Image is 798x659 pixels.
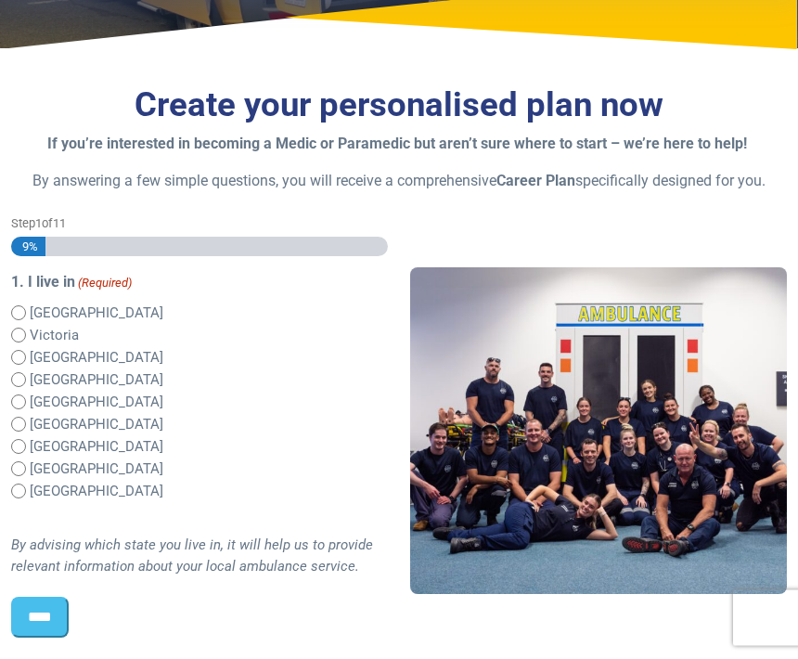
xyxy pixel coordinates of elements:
p: Step of [11,215,388,233]
label: [GEOGRAPHIC_DATA] [30,393,163,414]
strong: Career Plan [496,173,575,190]
legend: 1. I live in [11,272,388,294]
span: 1 [35,217,42,231]
h3: Create your personalised plan now [11,85,787,126]
span: 11 [53,217,66,231]
label: [GEOGRAPHIC_DATA] [30,304,163,325]
label: [GEOGRAPHIC_DATA] [30,348,163,369]
span: (Required) [77,275,133,293]
label: [GEOGRAPHIC_DATA] [30,459,163,481]
strong: If you’re interested in becoming a Medic or Paramedic but aren’t sure where to start – we’re here... [47,136,747,153]
p: By answering a few simple questions, you will receive a comprehensive specifically designed for you. [11,171,787,193]
label: Victoria [30,326,79,347]
label: [GEOGRAPHIC_DATA] [30,482,163,503]
label: [GEOGRAPHIC_DATA] [30,370,163,392]
span: 9% [14,238,38,257]
label: [GEOGRAPHIC_DATA] [30,415,163,436]
i: By advising which state you live in, it will help us to provide relevant information about your l... [11,537,373,575]
label: [GEOGRAPHIC_DATA] [30,437,163,459]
